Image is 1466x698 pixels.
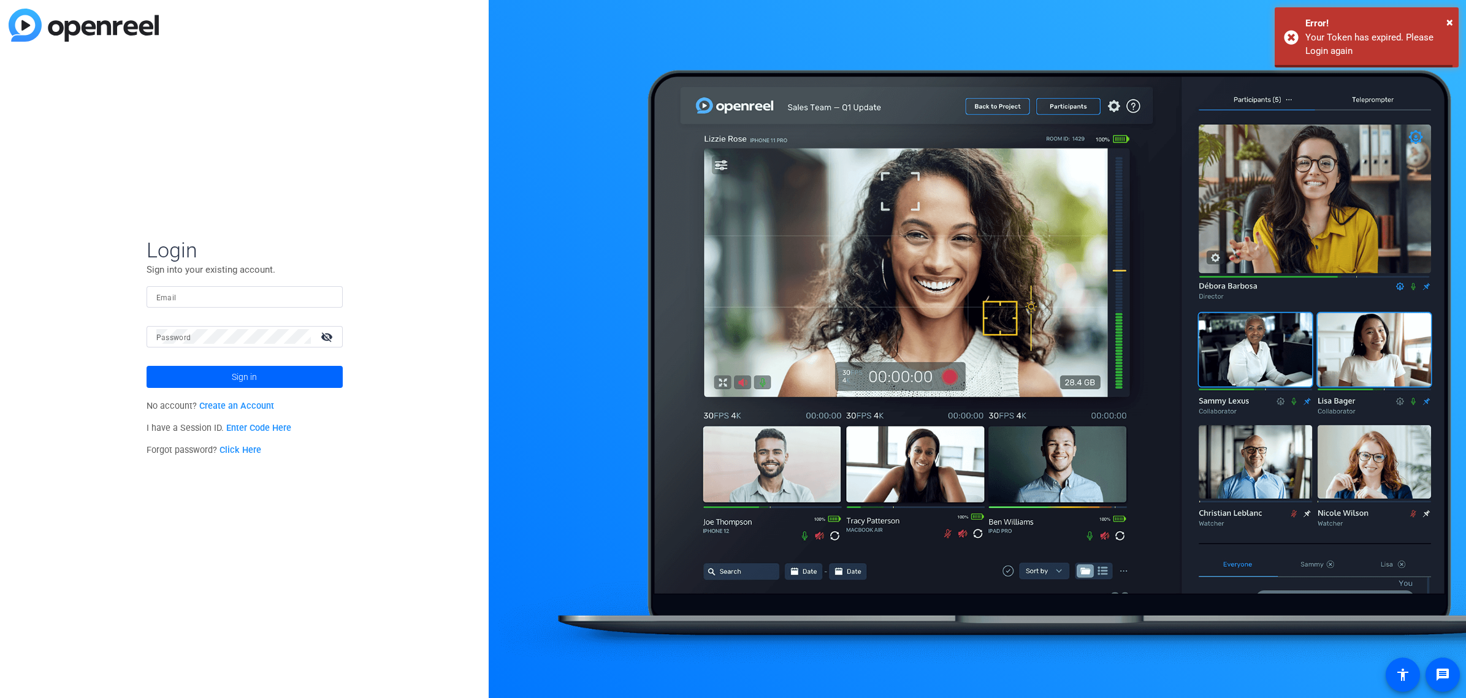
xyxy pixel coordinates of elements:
mat-icon: message [1435,667,1450,682]
span: I have a Session ID. [147,423,292,433]
a: Enter Code Here [226,423,291,433]
mat-label: Email [156,294,177,302]
div: Your Token has expired. Please Login again [1305,31,1449,58]
div: Error! [1305,17,1449,31]
span: × [1446,15,1453,29]
span: Sign in [232,362,257,392]
img: blue-gradient.svg [9,9,159,42]
input: Enter Email Address [156,289,333,304]
button: Close [1446,13,1453,31]
a: Click Here [220,445,261,455]
mat-icon: visibility_off [313,328,343,346]
mat-label: Password [156,333,191,342]
p: Sign into your existing account. [147,263,343,276]
mat-icon: accessibility [1395,667,1410,682]
span: Forgot password? [147,445,262,455]
button: Sign in [147,366,343,388]
a: Create an Account [199,401,274,411]
span: No account? [147,401,275,411]
span: Login [147,237,343,263]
